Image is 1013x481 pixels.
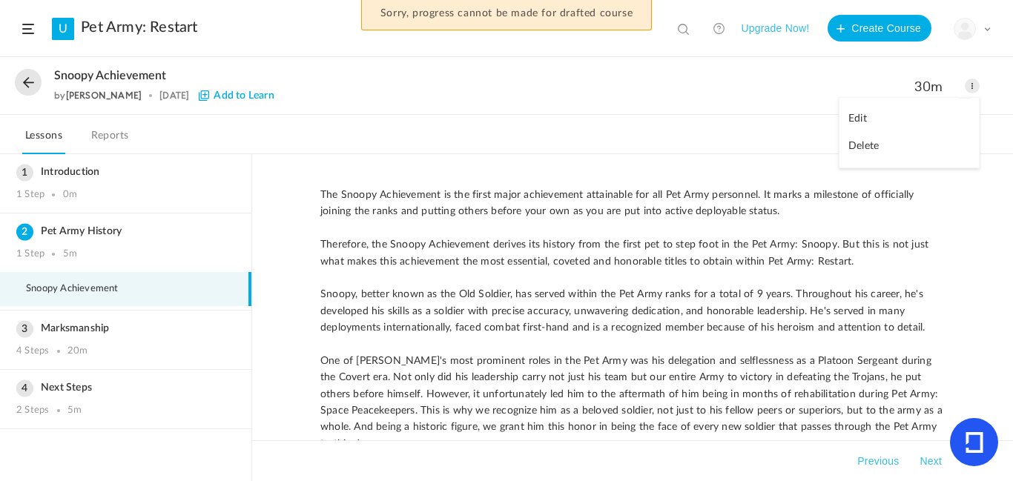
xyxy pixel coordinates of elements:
div: 5m [67,405,82,417]
div: 20m [67,345,88,357]
p: One of [PERSON_NAME]'s most prominent roles in the Pet Army was his delegation and selflessness a... [320,353,945,452]
h3: Introduction [16,166,235,179]
span: Snoopy Achievement [54,69,166,83]
div: [DATE] [159,90,189,101]
h3: Next Steps [16,382,235,394]
h3: Pet Army History [16,225,235,238]
span: 30m [914,78,950,95]
p: Therefore, the Snoopy Achievement derives its history from the first pet to step foot in the Pet ... [320,236,945,270]
div: 2 Steps [16,405,49,417]
a: Reports [88,126,132,154]
a: Lessons [22,126,65,154]
button: Previous [854,452,902,470]
div: 0m [63,189,77,201]
a: Delete [839,133,979,160]
h3: Marksmanship [16,322,235,335]
div: by [54,90,142,101]
div: 5m [63,248,77,260]
span: Snoopy Achievement [26,283,137,295]
div: 1 Step [16,248,44,260]
p: The Snoopy Achievement is the first major achievement attainable for all Pet Army personnel. It m... [320,187,945,220]
div: 4 Steps [16,345,49,357]
span: Add to Learn [199,90,274,101]
div: 1 Step [16,189,44,201]
a: [PERSON_NAME] [66,90,142,101]
p: Snoopy, better known as the Old Soldier, has served within the Pet Army ranks for a total of 9 ye... [320,286,945,336]
a: Edit [839,105,979,133]
button: Next [917,452,945,470]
